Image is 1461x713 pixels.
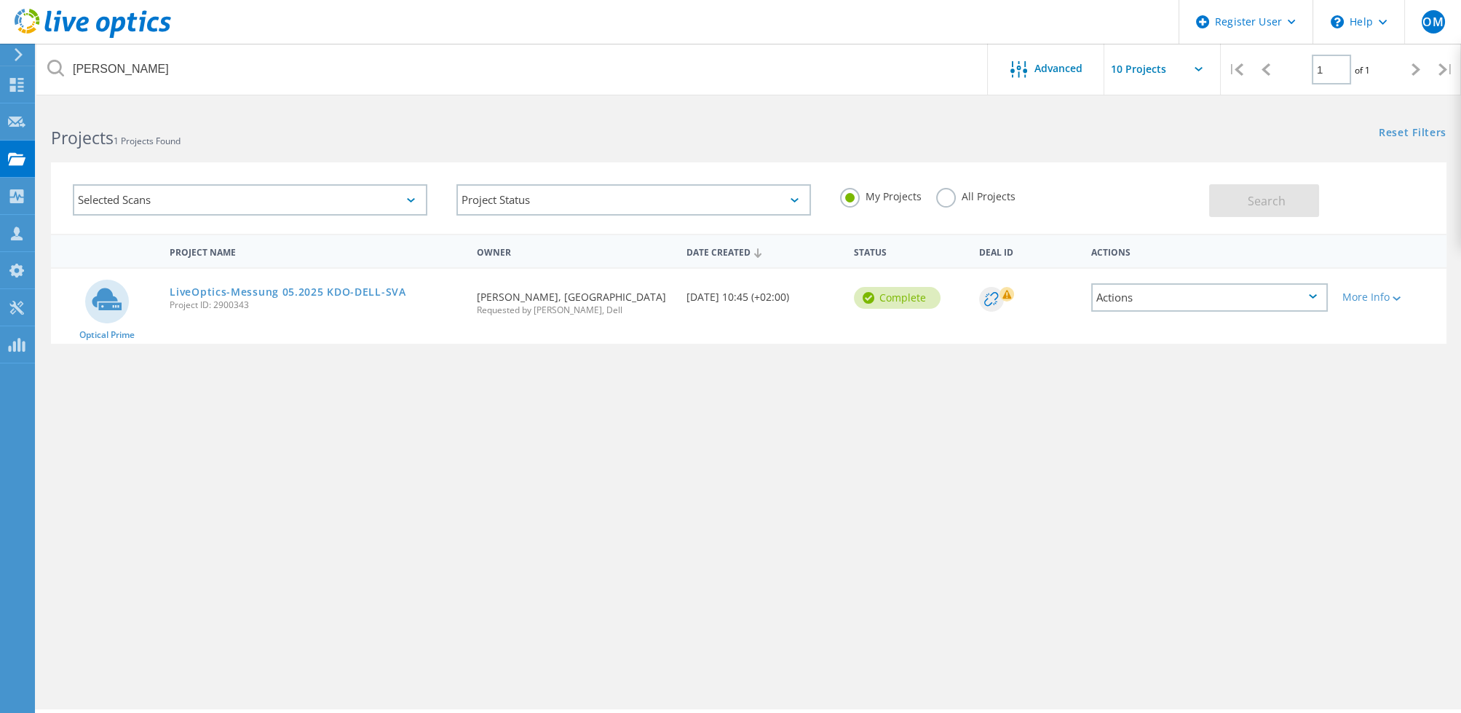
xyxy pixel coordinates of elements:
div: [DATE] 10:45 (+02:00) [679,269,847,317]
div: Deal Id [972,237,1083,264]
a: Live Optics Dashboard [15,31,171,41]
button: Search [1209,184,1319,217]
span: of 1 [1355,64,1370,76]
span: Advanced [1034,63,1082,74]
span: Requested by [PERSON_NAME], Dell [477,306,672,315]
label: All Projects [936,188,1015,202]
div: Actions [1091,283,1328,312]
label: My Projects [840,188,922,202]
input: Search projects by name, owner, ID, company, etc [36,44,989,95]
span: Project ID: 2900343 [170,301,462,310]
div: Project Status [456,184,811,216]
div: More Info [1342,292,1439,302]
div: Status [847,237,973,264]
div: Date Created [679,237,847,265]
div: Selected Scans [73,184,427,216]
div: Complete [854,287,941,309]
svg: \n [1331,15,1344,28]
span: OM [1422,16,1443,28]
div: Project Name [162,237,470,264]
span: Search [1248,193,1286,209]
div: [PERSON_NAME], [GEOGRAPHIC_DATA] [470,269,679,329]
b: Projects [51,126,114,149]
div: | [1221,44,1251,95]
div: Owner [470,237,679,264]
div: Actions [1084,237,1335,264]
span: 1 Projects Found [114,135,181,147]
a: LiveOptics-Messung 05.2025 KDO-DELL-SVA [170,287,405,297]
div: | [1431,44,1461,95]
a: Reset Filters [1379,127,1446,140]
span: Optical Prime [79,331,135,339]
